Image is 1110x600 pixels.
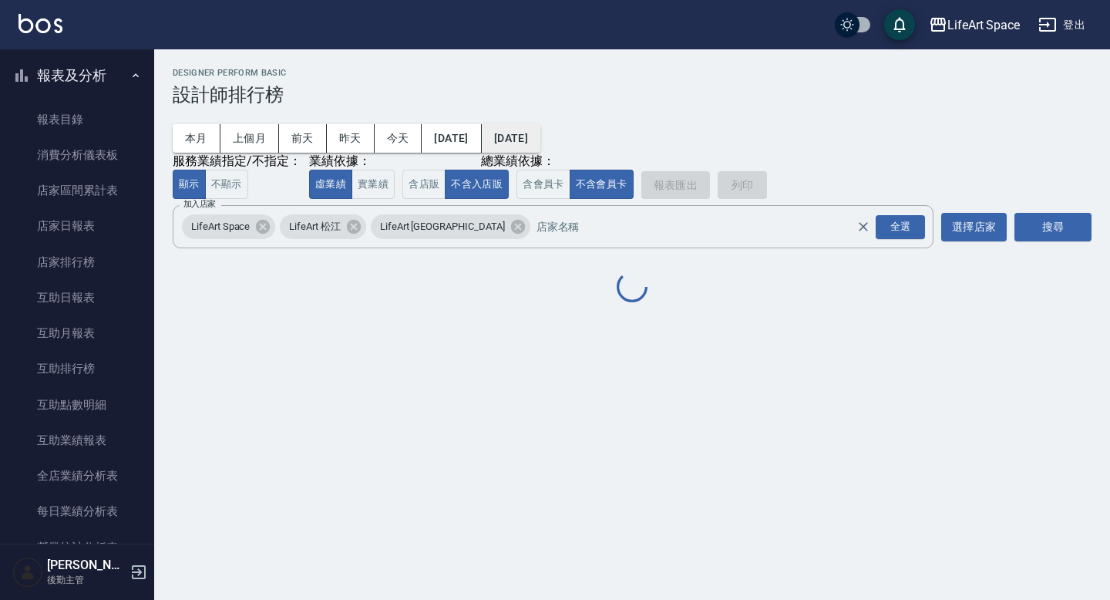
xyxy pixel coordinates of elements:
div: 業績依據： [309,153,395,170]
a: 店家日報表 [6,208,148,244]
button: 顯示 [173,170,206,200]
input: 店家名稱 [533,214,884,241]
button: 實業績 [351,170,395,200]
label: 加入店家 [183,198,216,210]
h3: 設計師排行榜 [173,84,1091,106]
a: 互助業績報表 [6,423,148,458]
div: 總業績依據： [402,153,633,170]
button: 登出 [1032,11,1091,39]
h2: Designer Perform Basic [173,68,1091,78]
button: 報表及分析 [6,56,148,96]
button: 含店販 [402,170,446,200]
span: LifeArt 松江 [280,219,350,234]
a: 店家排行榜 [6,244,148,280]
button: 選擇店家 [941,213,1007,241]
button: LifeArt Space [923,9,1026,41]
span: LifeArt Space [182,219,259,234]
button: 今天 [375,124,422,153]
a: 互助排行榜 [6,351,148,386]
span: LifeArt [GEOGRAPHIC_DATA] [371,219,514,234]
a: 店家區間累計表 [6,173,148,208]
button: save [884,9,915,40]
div: 全選 [876,215,925,239]
button: 上個月 [220,124,279,153]
p: 後勤主管 [47,573,126,587]
a: 互助日報表 [6,280,148,315]
button: 不含入店販 [445,170,509,200]
button: 虛業績 [309,170,352,200]
img: Logo [18,14,62,33]
button: 含會員卡 [516,170,570,200]
a: 消費分析儀表板 [6,137,148,173]
button: 搜尋 [1014,213,1091,241]
a: 互助點數明細 [6,387,148,423]
img: Person [12,557,43,588]
button: Clear [853,216,874,238]
a: 全店業績分析表 [6,458,148,494]
button: 本月 [173,124,220,153]
a: 報表目錄 [6,102,148,137]
div: LifeArt Space [947,15,1020,35]
button: 昨天 [327,124,375,153]
div: LifeArt [GEOGRAPHIC_DATA] [371,214,530,239]
button: 不顯示 [205,170,248,200]
button: [DATE] [422,124,481,153]
a: 營業統計分析表 [6,530,148,565]
a: 每日業績分析表 [6,494,148,529]
button: 前天 [279,124,327,153]
button: 不含會員卡 [570,170,634,200]
div: LifeArt 松江 [280,214,366,239]
button: Open [873,212,928,242]
a: 互助月報表 [6,315,148,351]
h5: [PERSON_NAME] [47,558,126,573]
a: 報表匯出 [641,171,711,200]
div: 服務業績指定/不指定： [173,153,301,170]
div: LifeArt Space [182,214,275,239]
button: [DATE] [482,124,540,153]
